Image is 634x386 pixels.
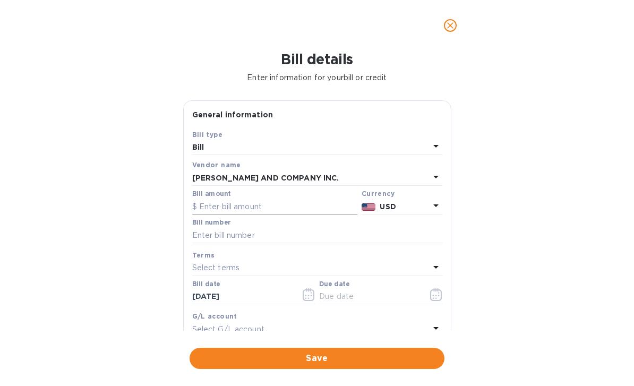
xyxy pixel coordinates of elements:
[192,161,241,169] b: Vendor name
[438,13,463,38] button: close
[319,281,349,287] label: Due date
[192,227,442,243] input: Enter bill number
[362,190,395,198] b: Currency
[192,110,273,119] b: General information
[190,348,444,369] button: Save
[362,203,376,211] img: USD
[192,281,220,287] label: Bill date
[192,251,215,259] b: Terms
[192,143,204,151] b: Bill
[192,262,240,273] p: Select terms
[8,51,626,68] h1: Bill details
[192,199,357,215] input: $ Enter bill amount
[192,324,264,335] p: Select G/L account
[198,352,436,365] span: Save
[192,312,237,320] b: G/L account
[192,191,230,198] label: Bill amount
[8,72,626,83] p: Enter information for your bill or credit
[319,289,419,305] input: Due date
[192,131,223,139] b: Bill type
[192,174,339,182] b: [PERSON_NAME] AND COMPANY INC.
[192,289,293,305] input: Select date
[380,202,396,211] b: USD
[192,220,230,226] label: Bill number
